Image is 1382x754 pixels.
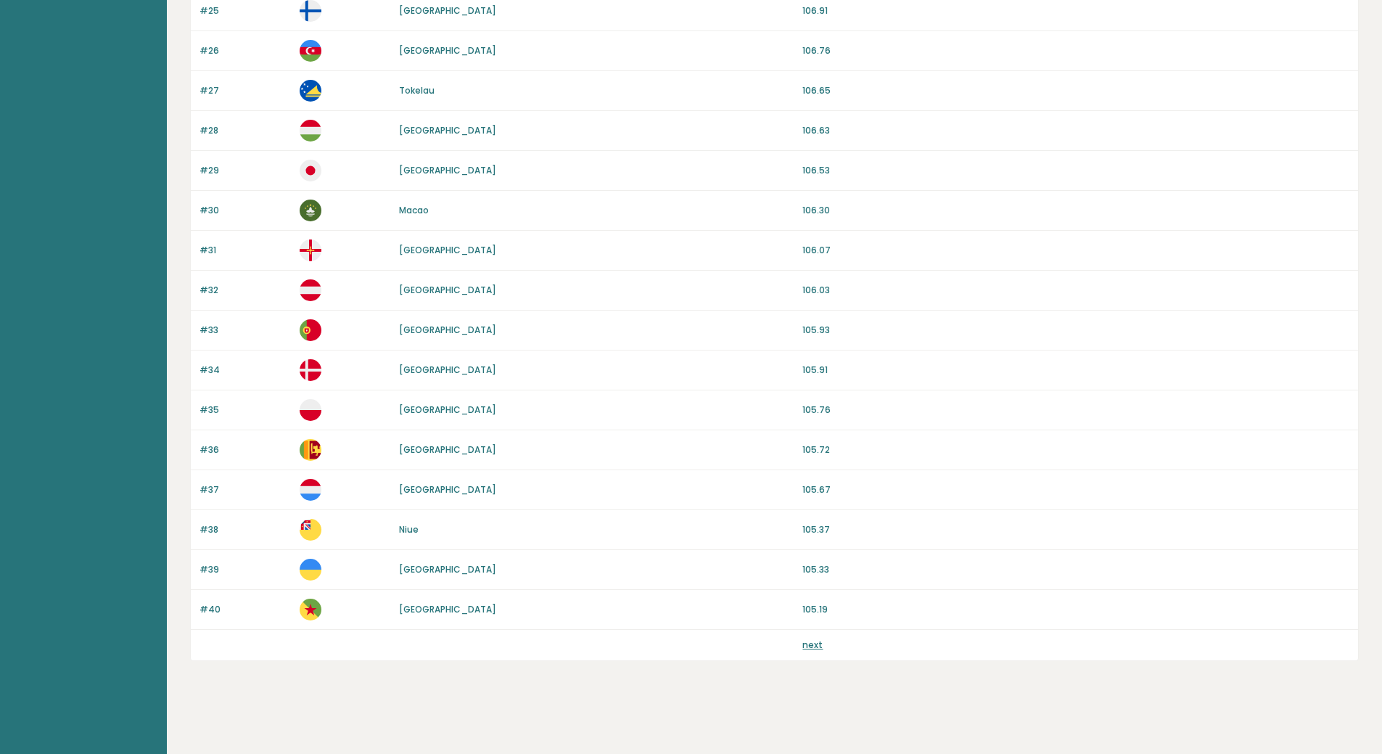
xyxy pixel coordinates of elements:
p: #29 [200,164,291,177]
a: Macao [399,204,429,216]
p: 105.72 [802,443,1349,456]
a: [GEOGRAPHIC_DATA] [399,4,496,17]
p: #33 [200,324,291,337]
img: gg.svg [300,239,321,261]
img: at.svg [300,279,321,301]
p: 106.53 [802,164,1349,177]
p: 105.91 [802,364,1349,377]
a: Niue [399,523,419,536]
img: nu.svg [300,519,321,541]
a: [GEOGRAPHIC_DATA] [399,603,496,615]
p: 106.63 [802,124,1349,137]
p: #37 [200,483,291,496]
img: dk.svg [300,359,321,381]
img: lk.svg [300,439,321,461]
p: #25 [200,4,291,17]
a: next [802,639,823,651]
img: ua.svg [300,559,321,581]
img: az.svg [300,40,321,62]
p: 105.93 [802,324,1349,337]
img: lu.svg [300,479,321,501]
p: 106.65 [802,84,1349,97]
img: gf.svg [300,599,321,620]
p: #30 [200,204,291,217]
img: hu.svg [300,120,321,142]
a: [GEOGRAPHIC_DATA] [399,443,496,456]
p: 106.03 [802,284,1349,297]
p: #34 [200,364,291,377]
p: #35 [200,403,291,417]
img: mo.svg [300,200,321,221]
a: [GEOGRAPHIC_DATA] [399,244,496,256]
p: 106.76 [802,44,1349,57]
img: pl.svg [300,399,321,421]
p: 106.91 [802,4,1349,17]
p: #36 [200,443,291,456]
img: jp.svg [300,160,321,181]
a: [GEOGRAPHIC_DATA] [399,284,496,296]
img: pt.svg [300,319,321,341]
p: #31 [200,244,291,257]
p: 106.07 [802,244,1349,257]
p: #27 [200,84,291,97]
p: #28 [200,124,291,137]
p: 105.67 [802,483,1349,496]
a: [GEOGRAPHIC_DATA] [399,483,496,496]
p: 106.30 [802,204,1349,217]
p: #40 [200,603,291,616]
a: [GEOGRAPHIC_DATA] [399,124,496,136]
a: [GEOGRAPHIC_DATA] [399,563,496,575]
p: 105.33 [802,563,1349,576]
p: #39 [200,563,291,576]
a: [GEOGRAPHIC_DATA] [399,324,496,336]
p: 105.76 [802,403,1349,417]
a: [GEOGRAPHIC_DATA] [399,164,496,176]
p: 105.37 [802,523,1349,536]
img: tk.svg [300,80,321,102]
p: 105.19 [802,603,1349,616]
a: [GEOGRAPHIC_DATA] [399,44,496,57]
p: #32 [200,284,291,297]
a: [GEOGRAPHIC_DATA] [399,364,496,376]
p: #38 [200,523,291,536]
a: Tokelau [399,84,435,97]
a: [GEOGRAPHIC_DATA] [399,403,496,416]
p: #26 [200,44,291,57]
